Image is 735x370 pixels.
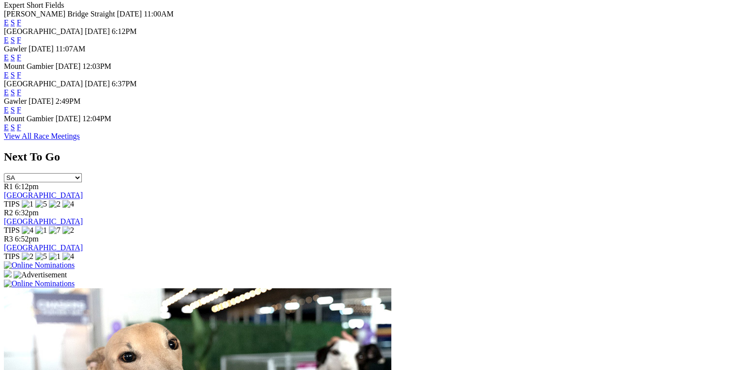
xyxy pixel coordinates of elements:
[49,200,61,209] img: 2
[4,1,25,9] span: Expert
[56,45,86,53] span: 11:07AM
[17,88,21,97] a: F
[17,123,21,131] a: F
[4,62,54,70] span: Mount Gambier
[22,200,33,209] img: 1
[4,18,9,27] a: E
[35,200,47,209] img: 5
[27,1,44,9] span: Short
[11,106,15,114] a: S
[14,271,67,279] img: Advertisement
[49,226,61,235] img: 7
[4,114,54,123] span: Mount Gambier
[62,200,74,209] img: 4
[56,114,81,123] span: [DATE]
[11,36,15,44] a: S
[17,106,21,114] a: F
[15,235,39,243] span: 6:52pm
[112,80,137,88] span: 6:37PM
[29,97,54,105] span: [DATE]
[49,252,61,261] img: 1
[22,226,33,235] img: 4
[45,1,64,9] span: Fields
[4,200,20,208] span: TIPS
[144,10,174,18] span: 11:00AM
[11,123,15,131] a: S
[4,243,83,252] a: [GEOGRAPHIC_DATA]
[4,88,9,97] a: E
[56,97,81,105] span: 2:49PM
[4,123,9,131] a: E
[117,10,142,18] span: [DATE]
[4,261,75,270] img: Online Nominations
[15,209,39,217] span: 6:32pm
[85,80,110,88] span: [DATE]
[85,27,110,35] span: [DATE]
[11,88,15,97] a: S
[35,226,47,235] img: 1
[11,71,15,79] a: S
[112,27,137,35] span: 6:12PM
[82,62,111,70] span: 12:03PM
[29,45,54,53] span: [DATE]
[11,18,15,27] a: S
[17,53,21,62] a: F
[4,27,83,35] span: [GEOGRAPHIC_DATA]
[4,150,731,163] h2: Next To Go
[4,270,12,277] img: 15187_Greyhounds_GreysPlayCentral_Resize_SA_WebsiteBanner_300x115_2025.jpg
[4,36,9,44] a: E
[56,62,81,70] span: [DATE]
[17,36,21,44] a: F
[15,182,39,191] span: 6:12pm
[62,252,74,261] img: 4
[4,132,80,140] a: View All Race Meetings
[4,53,9,62] a: E
[82,114,111,123] span: 12:04PM
[4,45,27,53] span: Gawler
[4,226,20,234] span: TIPS
[4,71,9,79] a: E
[4,279,75,288] img: Online Nominations
[4,209,13,217] span: R2
[4,106,9,114] a: E
[11,53,15,62] a: S
[4,97,27,105] span: Gawler
[4,252,20,260] span: TIPS
[4,182,13,191] span: R1
[4,10,115,18] span: [PERSON_NAME] Bridge Straight
[4,80,83,88] span: [GEOGRAPHIC_DATA]
[17,18,21,27] a: F
[62,226,74,235] img: 2
[35,252,47,261] img: 5
[4,191,83,199] a: [GEOGRAPHIC_DATA]
[22,252,33,261] img: 2
[17,71,21,79] a: F
[4,217,83,225] a: [GEOGRAPHIC_DATA]
[4,235,13,243] span: R3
